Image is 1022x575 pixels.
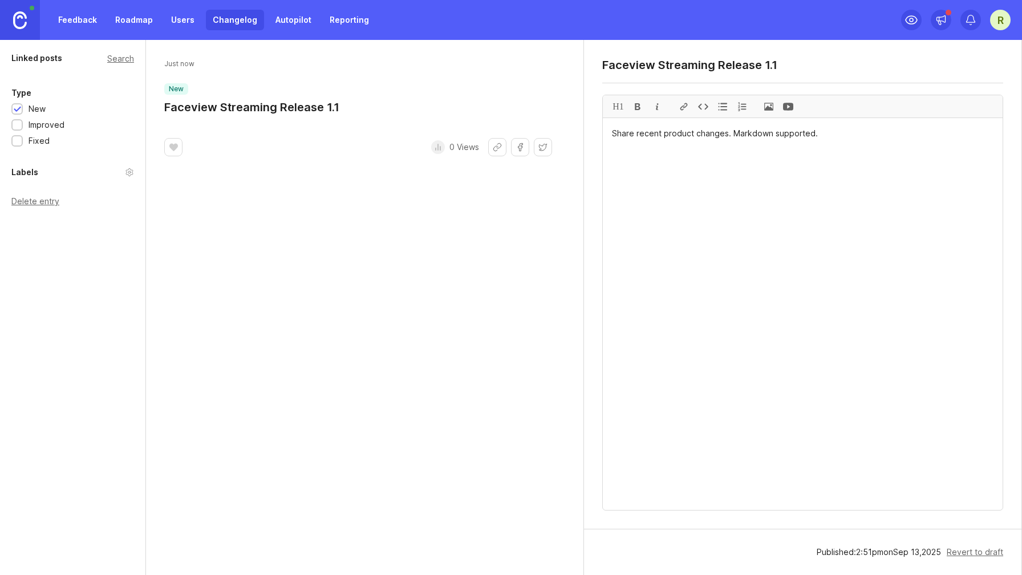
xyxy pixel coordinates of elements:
a: Users [164,10,201,30]
div: Search [107,55,134,62]
textarea: Faceview Streaming Release 1.1 [602,58,1003,72]
p: new [169,84,184,94]
a: Roadmap [108,10,160,30]
img: Canny Home [13,11,27,29]
a: Autopilot [269,10,318,30]
div: Improved [29,119,64,131]
a: Faceview Streaming Release 1.1 [164,99,339,115]
button: Share on X [534,138,552,156]
div: H1 [609,95,628,118]
a: Feedback [51,10,104,30]
span: Just now [164,58,194,70]
div: New [29,103,46,115]
div: Delete entry [11,197,134,205]
div: Type [11,86,31,100]
button: R [990,10,1011,30]
p: 0 Views [449,141,479,153]
a: Reporting [323,10,376,30]
div: Published: 2 : 51 pm on Sep 13 , 2025 [817,546,941,558]
div: Revert to draft [947,546,1003,558]
a: Changelog [206,10,264,30]
div: Labels [11,165,38,179]
button: Share on Facebook [511,138,529,156]
div: Linked posts [11,51,62,65]
div: Fixed [29,135,50,147]
button: Share link [488,138,506,156]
